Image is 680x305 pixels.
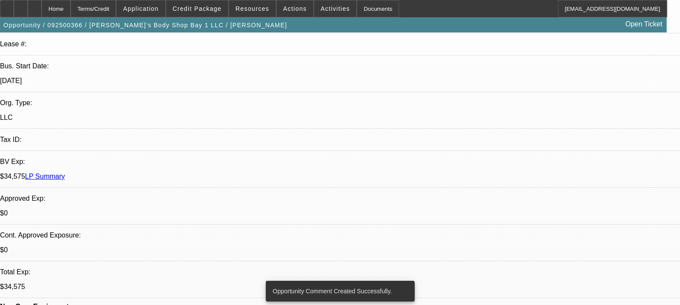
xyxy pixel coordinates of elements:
[277,0,313,17] button: Actions
[3,22,287,29] span: Opportunity / 092500366 / [PERSON_NAME]'s Body Shop Bay 1 LLC / [PERSON_NAME]
[314,0,357,17] button: Activities
[229,0,276,17] button: Resources
[321,5,350,12] span: Activities
[116,0,165,17] button: Application
[235,5,269,12] span: Resources
[622,17,666,32] a: Open Ticket
[166,0,228,17] button: Credit Package
[283,5,307,12] span: Actions
[173,5,222,12] span: Credit Package
[266,281,411,302] div: Opportunity Comment Created Successfully.
[25,173,65,180] a: LP Summary
[123,5,158,12] span: Application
